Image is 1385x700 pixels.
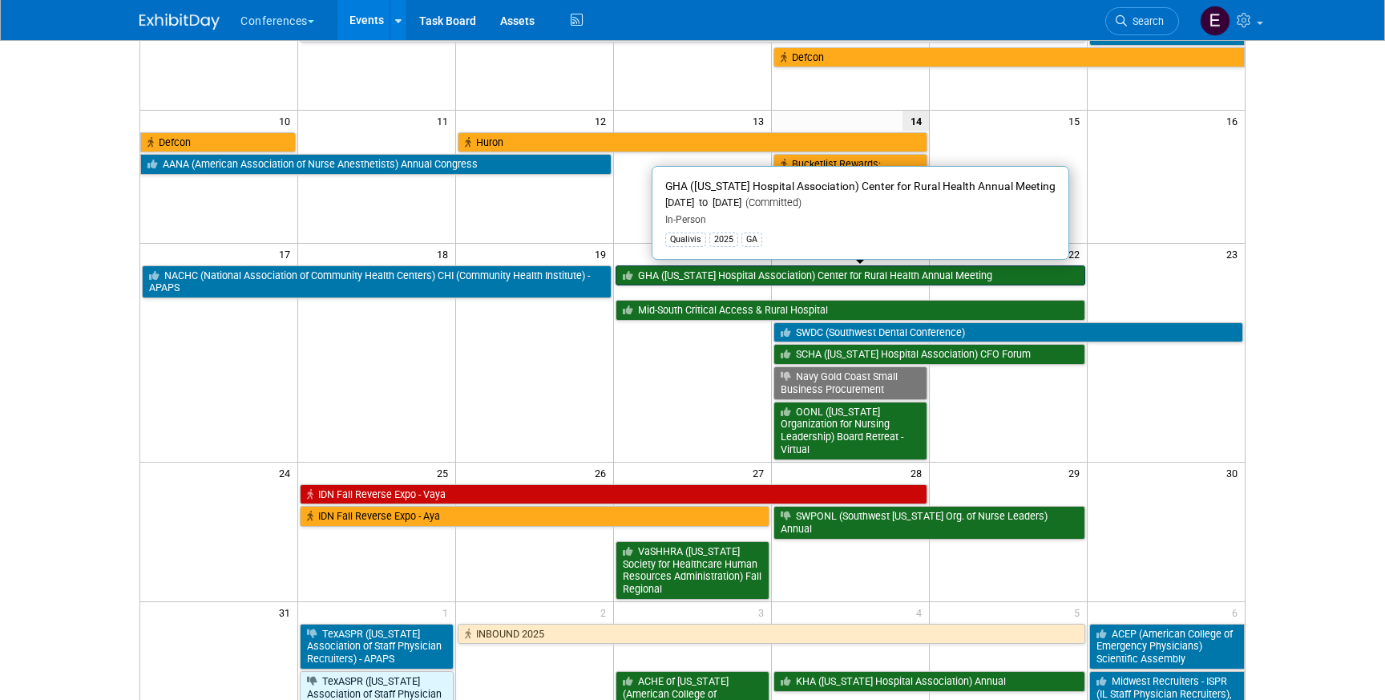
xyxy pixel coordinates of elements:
span: 28 [909,463,929,483]
img: ExhibitDay [139,14,220,30]
a: Mid-South Critical Access & Rural Hospital [616,300,1085,321]
span: 30 [1225,463,1245,483]
a: Defcon [140,132,296,153]
img: Erin Anderson [1200,6,1230,36]
div: GA [741,233,762,247]
a: INBOUND 2025 [458,624,1084,645]
span: GHA ([US_STATE] Hospital Association) Center for Rural Health Annual Meeting [665,180,1056,192]
span: 19 [593,244,613,264]
span: 3 [757,602,771,622]
span: 18 [435,244,455,264]
span: 22 [1067,244,1087,264]
span: 11 [435,111,455,131]
span: 25 [435,463,455,483]
span: 2 [599,602,613,622]
span: 16 [1225,111,1245,131]
a: Defcon [773,47,1245,68]
span: 27 [751,463,771,483]
span: 5 [1072,602,1087,622]
a: AANA (American Association of Nurse Anesthetists) Annual Congress [140,154,612,175]
a: SWPONL (Southwest [US_STATE] Org. of Nurse Leaders) Annual [773,506,1085,539]
a: IDN Fall Reverse Expo - Aya [300,506,769,527]
span: 15 [1067,111,1087,131]
a: Navy Gold Coast Small Business Procurement [773,366,927,399]
span: 12 [593,111,613,131]
span: 1 [441,602,455,622]
a: IDN Fall Reverse Expo - Vaya [300,484,927,505]
span: 24 [277,463,297,483]
span: 14 [902,111,929,131]
span: 4 [915,602,929,622]
span: Search [1127,15,1164,27]
span: 17 [277,244,297,264]
a: VaSHHRA ([US_STATE] Society for Healthcare Human Resources Administration) Fall Regional [616,541,769,600]
span: 10 [277,111,297,131]
a: Bucketlist Rewards: Healthcare Summit Webinar [773,154,927,187]
a: Search [1105,7,1179,35]
span: 23 [1225,244,1245,264]
span: (Committed) [741,196,802,208]
a: OONL ([US_STATE] Organization for Nursing Leadership) Board Retreat - Virtual [773,402,927,460]
span: 29 [1067,463,1087,483]
a: KHA ([US_STATE] Hospital Association) Annual [773,671,1085,692]
span: In-Person [665,214,706,225]
span: 13 [751,111,771,131]
span: 31 [277,602,297,622]
a: TexASPR ([US_STATE] Association of Staff Physician Recruiters) - APAPS [300,624,454,670]
div: [DATE] to [DATE] [665,196,1056,210]
a: NACHC (National Association of Community Health Centers) CHI (Community Health Institute) - APAPS [142,265,612,298]
div: 2025 [709,233,738,247]
span: 26 [593,463,613,483]
a: Huron [458,132,927,153]
a: GHA ([US_STATE] Hospital Association) Center for Rural Health Annual Meeting [616,265,1085,286]
a: SCHA ([US_STATE] Hospital Association) CFO Forum [773,344,1085,365]
div: Qualivis [665,233,706,247]
a: SWDC (Southwest Dental Conference) [773,322,1243,343]
a: ACEP (American College of Emergency Physicians) Scientific Assembly [1089,624,1245,670]
span: 6 [1230,602,1245,622]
